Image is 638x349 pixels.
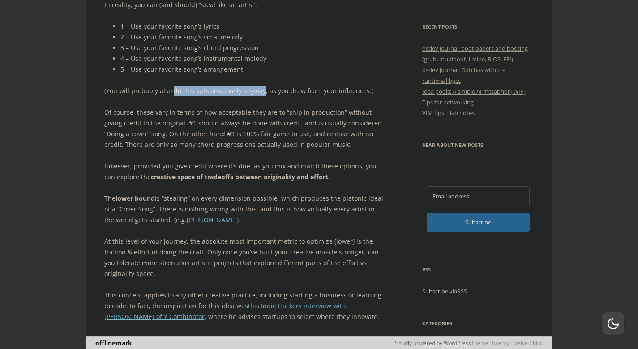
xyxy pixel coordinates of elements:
[422,44,528,63] a: osdev journal: bootloaders and booting (grub, multiboot, limine, BIOS, EFI)
[104,193,384,225] p: The is “stealing” on every dimension possible, which produces the platonic ideal of a “Cover Song...
[422,140,534,151] h3: Hear about new posts:
[422,66,505,85] a: osdev journal: Gotchas with cc-runtime/libgcc
[120,53,384,64] li: 4 – Use your favorite song’s instrumental melody
[95,339,132,347] a: offlinemark
[427,186,530,206] input: Email address
[104,302,346,321] a: this Indie Hackers interview with [PERSON_NAME] of Y Combinator
[104,290,384,322] p: This concept applies to any other creative practice, including starting a business or learning to...
[457,287,467,295] a: RSS
[422,22,534,32] h3: Recent Posts
[104,236,384,279] p: At this level of your journey, the absolute most important metric to optimize (lower) is the fric...
[393,339,471,347] a: Proudly powered by WordPress
[187,215,237,224] a: [PERSON_NAME]
[422,286,534,297] p: Subscribe via
[422,109,475,117] a: VIM tips + lab notes
[422,87,526,95] a: Idea pools: A simple AI metaphor (WIP)
[422,98,474,106] a: Tips for networking
[151,172,328,181] strong: creative space of tradeoffs between originality and effort
[274,337,543,349] div: Theme: Twenty Twelve Child.
[120,43,384,53] li: 3 – Use your favorite song’s chord progression
[104,161,384,182] p: However, provided you give credit where it’s due, as you mix and match these options, you can exp...
[427,213,530,232] button: Subscribe
[120,21,384,32] li: 1 – Use your favorite song’s lyrics
[422,318,534,329] h3: Categories
[120,64,384,75] li: 5 – Use your favorite song’s arrangement
[422,264,534,275] h3: RSS
[104,86,384,96] p: (You will probably also do this subconsciously anyway, as you draw from your influences.)
[104,107,384,150] p: Of course, these vary in terms of how acceptable they are to “ship in production” without giving ...
[120,32,384,43] li: 2 – Use your favorite song’s vocal melody
[116,194,155,203] strong: lower bound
